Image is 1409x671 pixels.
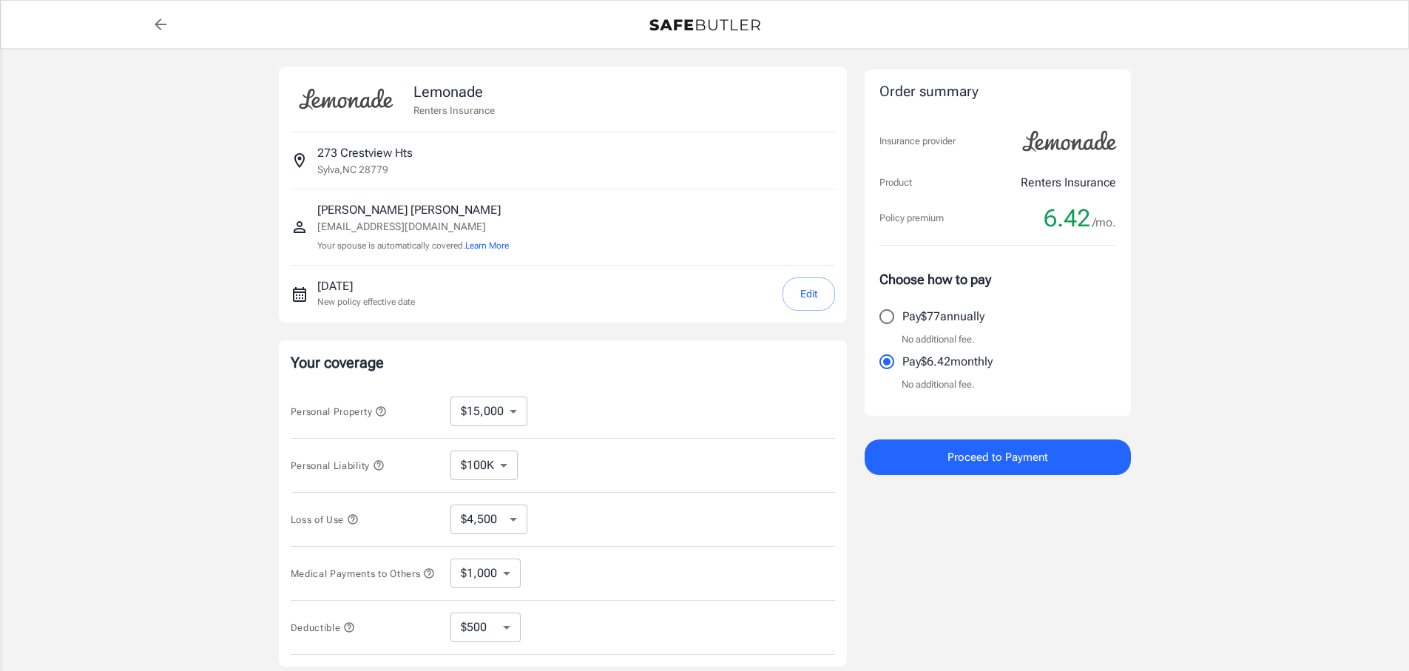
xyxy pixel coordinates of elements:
button: Medical Payments to Others [291,564,436,582]
p: No additional fee. [902,377,975,392]
button: Edit [783,277,835,311]
div: Order summary [879,81,1116,103]
span: Personal Property [291,406,387,417]
span: /mo. [1092,212,1116,233]
p: Lemonade [413,81,495,103]
button: Loss of Use [291,510,359,528]
button: Learn More [465,239,509,252]
button: Personal Liability [291,456,385,474]
p: Policy premium [879,211,944,226]
svg: Insured person [291,218,308,236]
img: Lemonade [291,78,402,120]
p: Your coverage [291,352,835,373]
span: Deductible [291,622,356,633]
p: 273 Crestview Hts [317,144,413,162]
p: Choose how to pay [879,269,1116,289]
p: Your spouse is automatically covered. [317,239,509,253]
span: Loss of Use [291,514,359,525]
p: No additional fee. [902,332,975,347]
svg: New policy start date [291,286,308,303]
p: Pay $77 annually [902,308,984,326]
p: [EMAIL_ADDRESS][DOMAIN_NAME] [317,219,509,235]
span: 6.42 [1044,203,1090,233]
p: Pay $6.42 monthly [902,353,993,371]
span: Proceed to Payment [947,448,1048,467]
p: Insurance provider [879,134,956,149]
svg: Insured address [291,152,308,169]
p: [DATE] [317,277,415,295]
p: Renters Insurance [1021,174,1116,192]
a: back to quotes [146,10,175,39]
img: Back to quotes [649,19,760,31]
p: Renters Insurance [413,103,495,118]
img: Lemonade [1014,121,1125,162]
p: New policy effective date [317,295,415,308]
button: Personal Property [291,402,387,420]
span: Medical Payments to Others [291,568,436,579]
button: Deductible [291,618,356,636]
span: Personal Liability [291,460,385,471]
button: Proceed to Payment [865,439,1131,475]
p: [PERSON_NAME] [PERSON_NAME] [317,201,509,219]
p: Sylva , NC 28779 [317,162,388,177]
p: Product [879,175,912,190]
